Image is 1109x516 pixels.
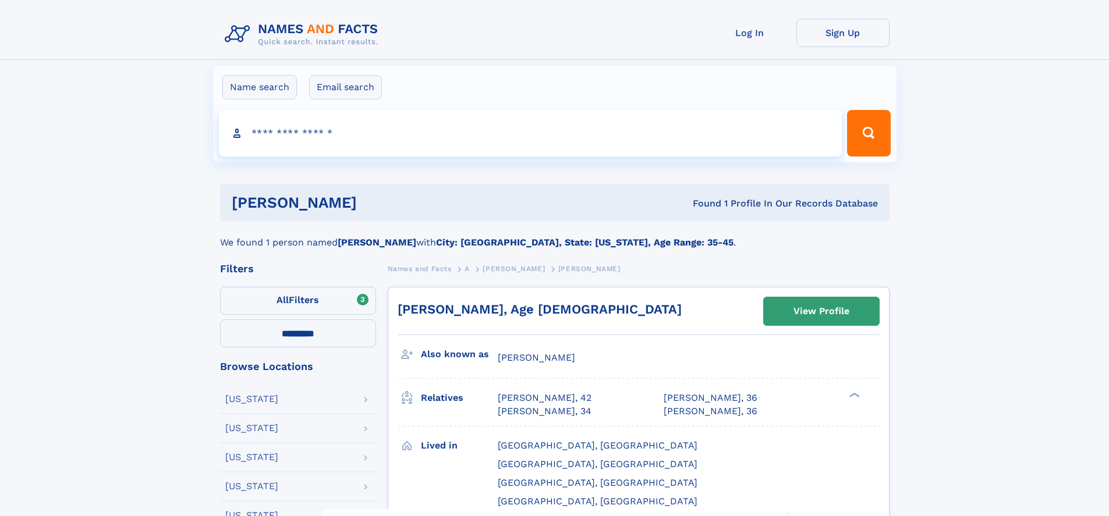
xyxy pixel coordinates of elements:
[483,261,545,276] a: [PERSON_NAME]
[220,264,376,274] div: Filters
[388,261,452,276] a: Names and Facts
[309,75,382,99] label: Email search
[847,110,890,156] button: Search Button
[703,19,796,47] a: Log In
[558,265,621,273] span: [PERSON_NAME]
[436,237,734,248] b: City: [GEOGRAPHIC_DATA], State: [US_STATE], Age Range: 35-45
[764,297,879,325] a: View Profile
[277,294,289,305] span: All
[483,265,545,273] span: [PERSON_NAME]
[421,388,498,408] h3: Relatives
[846,392,860,399] div: ❯
[498,477,697,488] span: [GEOGRAPHIC_DATA], [GEOGRAPHIC_DATA]
[338,237,416,248] b: [PERSON_NAME]
[232,195,525,210] h1: [PERSON_NAME]
[220,222,890,250] div: We found 1 person named with .
[498,440,697,451] span: [GEOGRAPHIC_DATA], [GEOGRAPHIC_DATA]
[793,298,849,325] div: View Profile
[664,405,757,418] a: [PERSON_NAME], 36
[225,482,278,491] div: [US_STATE]
[421,344,498,364] h3: Also known as
[222,75,297,99] label: Name search
[225,453,278,462] div: [US_STATE]
[664,392,757,404] a: [PERSON_NAME], 36
[465,265,470,273] span: A
[219,110,842,156] input: search input
[220,19,388,50] img: Logo Names and Facts
[465,261,470,276] a: A
[498,405,591,418] a: [PERSON_NAME], 34
[498,496,697,507] span: [GEOGRAPHIC_DATA], [GEOGRAPHIC_DATA]
[398,302,682,316] a: [PERSON_NAME], Age [DEMOGRAPHIC_DATA]
[498,352,575,363] span: [PERSON_NAME]
[796,19,890,47] a: Sign Up
[498,458,697,469] span: [GEOGRAPHIC_DATA], [GEOGRAPHIC_DATA]
[225,394,278,404] div: [US_STATE]
[225,424,278,433] div: [US_STATE]
[525,197,878,210] div: Found 1 Profile In Our Records Database
[498,392,591,404] a: [PERSON_NAME], 42
[220,361,376,372] div: Browse Locations
[421,436,498,455] h3: Lived in
[220,287,376,315] label: Filters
